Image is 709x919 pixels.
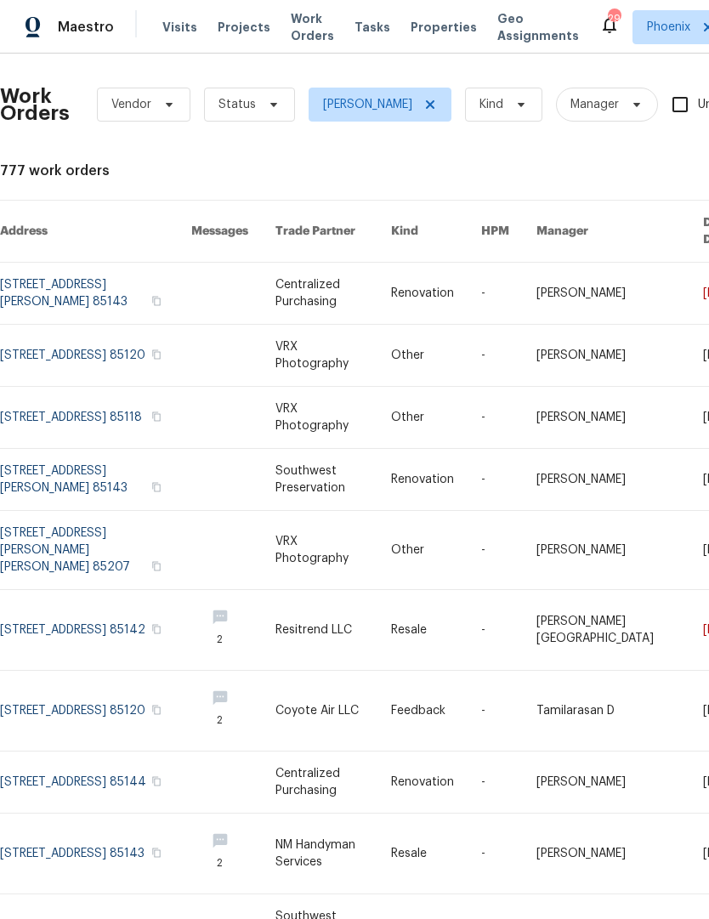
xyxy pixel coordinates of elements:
[497,10,579,44] span: Geo Assignments
[377,671,468,752] td: Feedback
[262,387,377,449] td: VRX Photography
[468,387,523,449] td: -
[523,387,689,449] td: [PERSON_NAME]
[523,201,689,263] th: Manager
[377,752,468,814] td: Renovation
[218,19,270,36] span: Projects
[468,671,523,752] td: -
[523,752,689,814] td: [PERSON_NAME]
[149,621,164,637] button: Copy Address
[468,590,523,671] td: -
[523,263,689,325] td: [PERSON_NAME]
[523,814,689,894] td: [PERSON_NAME]
[468,752,523,814] td: -
[291,10,334,44] span: Work Orders
[162,19,197,36] span: Visits
[570,96,619,113] span: Manager
[262,511,377,590] td: VRX Photography
[479,96,503,113] span: Kind
[523,325,689,387] td: [PERSON_NAME]
[377,201,468,263] th: Kind
[262,325,377,387] td: VRX Photography
[178,201,262,263] th: Messages
[468,263,523,325] td: -
[468,325,523,387] td: -
[262,201,377,263] th: Trade Partner
[468,449,523,511] td: -
[149,845,164,860] button: Copy Address
[323,96,412,113] span: [PERSON_NAME]
[262,752,377,814] td: Centralized Purchasing
[354,21,390,33] span: Tasks
[111,96,151,113] span: Vendor
[149,409,164,424] button: Copy Address
[58,19,114,36] span: Maestro
[149,479,164,495] button: Copy Address
[149,293,164,309] button: Copy Address
[377,511,468,590] td: Other
[523,590,689,671] td: [PERSON_NAME][GEOGRAPHIC_DATA]
[149,347,164,362] button: Copy Address
[218,96,256,113] span: Status
[377,590,468,671] td: Resale
[468,814,523,894] td: -
[468,511,523,590] td: -
[262,590,377,671] td: Resitrend LLC
[411,19,477,36] span: Properties
[523,449,689,511] td: [PERSON_NAME]
[149,702,164,718] button: Copy Address
[149,559,164,574] button: Copy Address
[377,814,468,894] td: Resale
[262,449,377,511] td: Southwest Preservation
[468,201,523,263] th: HPM
[262,263,377,325] td: Centralized Purchasing
[523,511,689,590] td: [PERSON_NAME]
[377,387,468,449] td: Other
[377,449,468,511] td: Renovation
[647,19,690,36] span: Phoenix
[262,671,377,752] td: Coyote Air LLC
[262,814,377,894] td: NM Handyman Services
[377,263,468,325] td: Renovation
[149,774,164,789] button: Copy Address
[523,671,689,752] td: Tamilarasan D
[608,10,620,27] div: 29
[377,325,468,387] td: Other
